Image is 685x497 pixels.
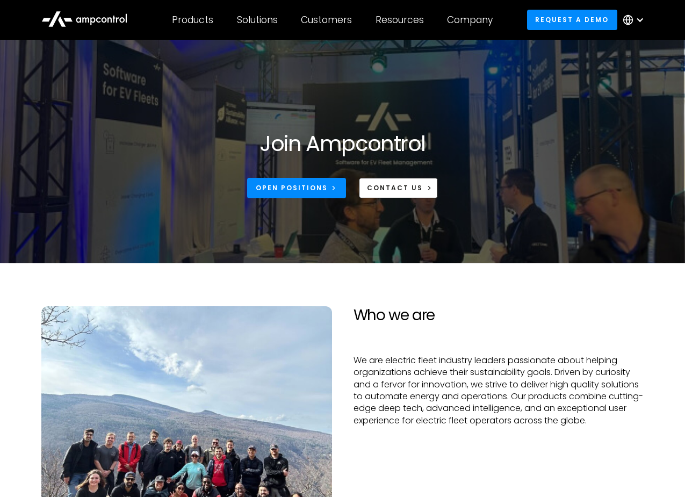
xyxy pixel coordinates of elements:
div: Products [172,14,213,26]
a: CONTACT US [359,178,438,198]
p: We are electric fleet industry leaders passionate about helping organizations achieve their susta... [354,355,644,427]
div: Customers [301,14,352,26]
div: Solutions [237,14,278,26]
a: Request a demo [527,10,617,30]
div: CONTACT US [367,183,423,193]
div: Resources [376,14,424,26]
a: Open Positions [247,178,346,198]
h1: Join Ampcontrol [259,131,425,156]
div: Open Positions [256,183,328,193]
div: Company [447,14,493,26]
h2: Who we are [354,306,644,325]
